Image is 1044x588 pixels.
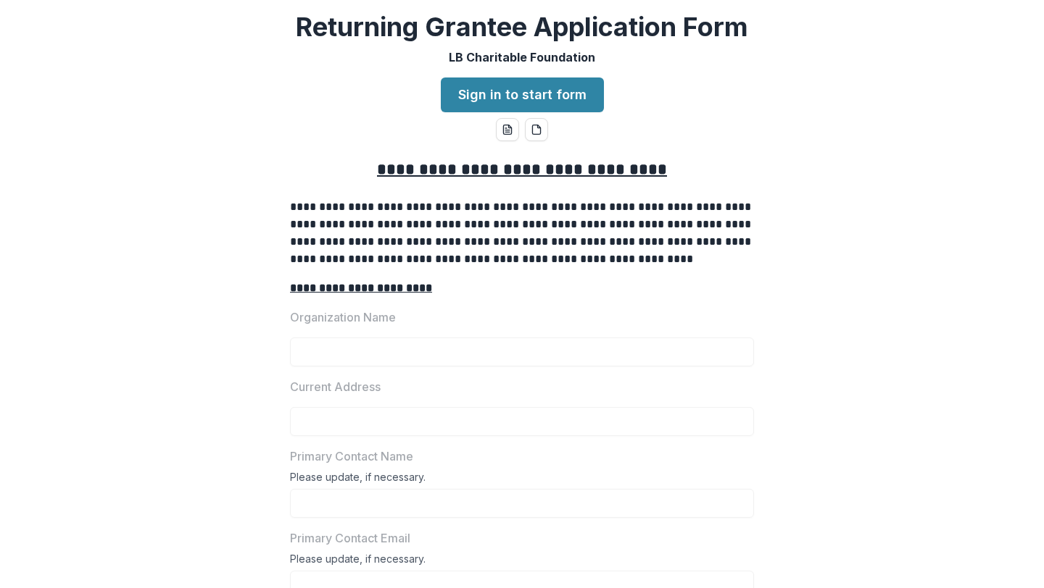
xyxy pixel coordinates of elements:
div: Please update, if necessary. [290,471,754,489]
a: Sign in to start form [441,77,604,112]
button: pdf-download [525,118,548,141]
p: Primary Contact Email [290,529,410,547]
p: Current Address [290,378,381,395]
div: Please update, if necessary. [290,553,754,571]
button: word-download [496,118,519,141]
p: LB Charitable Foundation [449,49,595,66]
p: Primary Contact Name [290,448,413,465]
p: Organization Name [290,308,396,326]
h2: Returning Grantee Application Form [296,12,748,43]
